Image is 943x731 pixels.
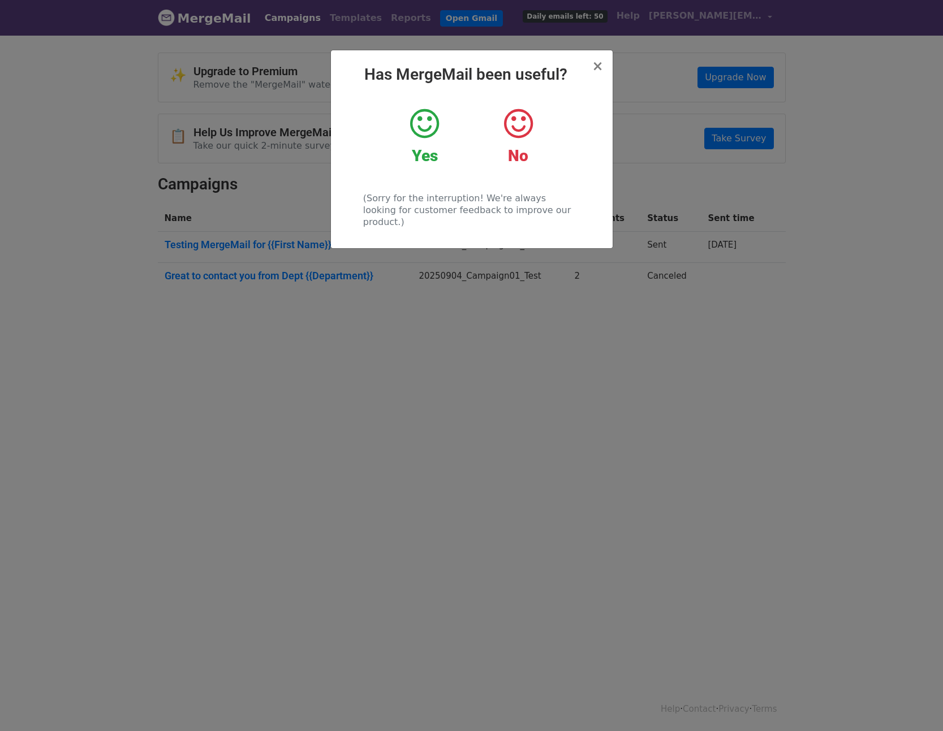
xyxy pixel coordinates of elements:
[363,192,580,228] p: (Sorry for the interruption! We're always looking for customer feedback to improve our product.)
[340,65,604,84] h2: Has MergeMail been useful?
[480,107,556,166] a: No
[386,107,463,166] a: Yes
[508,146,528,165] strong: No
[592,59,603,73] button: Close
[412,146,438,165] strong: Yes
[592,58,603,74] span: ×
